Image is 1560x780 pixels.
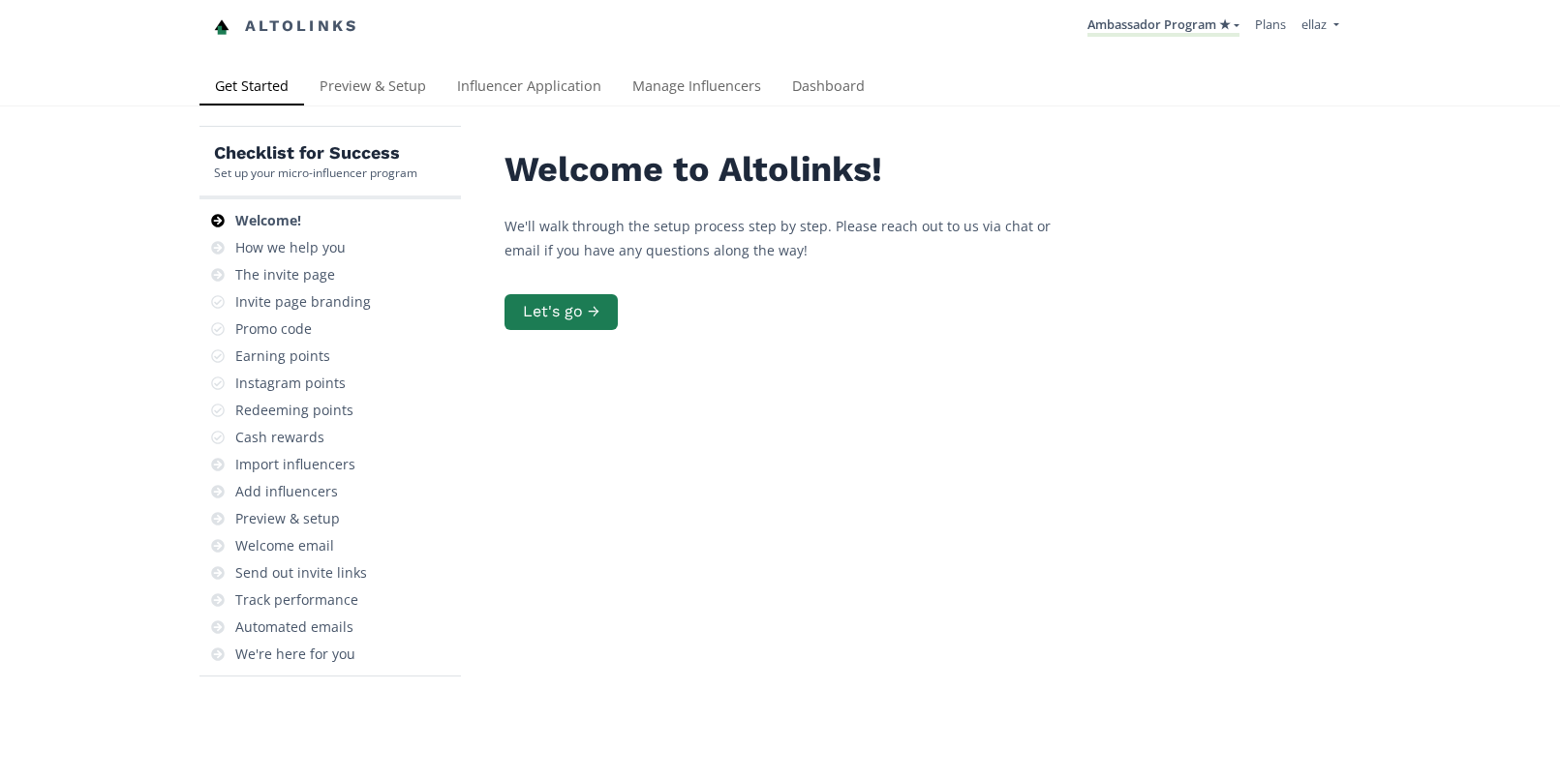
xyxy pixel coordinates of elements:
[1255,15,1286,33] a: Plans
[235,482,338,501] div: Add influencers
[214,19,229,35] img: favicon-32x32.png
[505,150,1086,190] h2: Welcome to Altolinks!
[617,69,777,107] a: Manage Influencers
[214,11,359,43] a: Altolinks
[777,69,880,107] a: Dashboard
[235,536,334,555] div: Welcome email
[214,165,417,181] div: Set up your micro-influencer program
[235,428,324,447] div: Cash rewards
[235,346,330,366] div: Earning points
[214,141,417,165] h5: Checklist for Success
[1301,15,1338,38] a: ellaz
[235,374,346,393] div: Instagram points
[199,69,304,107] a: Get Started
[235,319,312,339] div: Promo code
[304,69,442,107] a: Preview & Setup
[235,509,340,528] div: Preview & setup
[235,645,355,664] div: We're here for you
[235,563,367,583] div: Send out invite links
[235,455,355,474] div: Import influencers
[505,214,1086,262] p: We'll walk through the setup process step by step. Please reach out to us via chat or email if yo...
[1087,15,1239,37] a: Ambassador Program ★
[235,238,346,257] div: How we help you
[1301,15,1327,33] span: ellaz
[235,617,353,637] div: Automated emails
[442,69,617,107] a: Influencer Application
[235,265,335,285] div: The invite page
[235,211,301,230] div: Welcome!
[235,292,371,312] div: Invite page branding
[235,401,353,420] div: Redeeming points
[235,590,358,610] div: Track performance
[505,294,618,330] button: Let's go →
